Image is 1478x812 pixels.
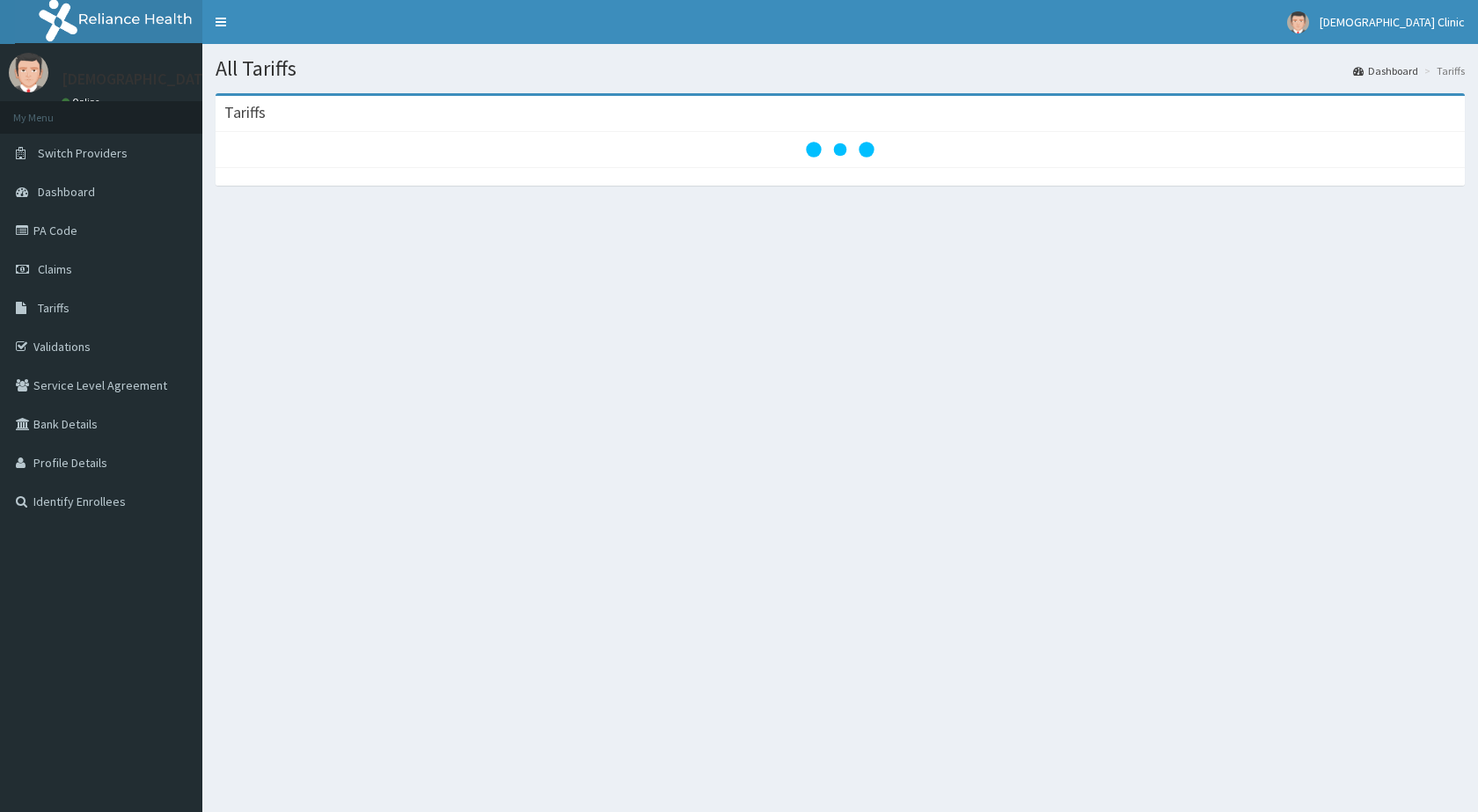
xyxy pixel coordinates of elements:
[224,105,266,121] h3: Tariffs
[62,71,258,87] p: [DEMOGRAPHIC_DATA] Clinic
[1320,14,1465,30] span: [DEMOGRAPHIC_DATA] Clinic
[216,57,1465,80] h1: All Tariffs
[38,184,95,200] span: Dashboard
[38,145,128,161] span: Switch Providers
[1420,63,1465,78] li: Tariffs
[1287,11,1309,33] img: User Image
[805,114,875,185] svg: audio-loading
[38,261,72,277] span: Claims
[62,96,104,108] a: Online
[38,300,70,316] span: Tariffs
[9,53,48,92] img: User Image
[1353,63,1418,78] a: Dashboard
